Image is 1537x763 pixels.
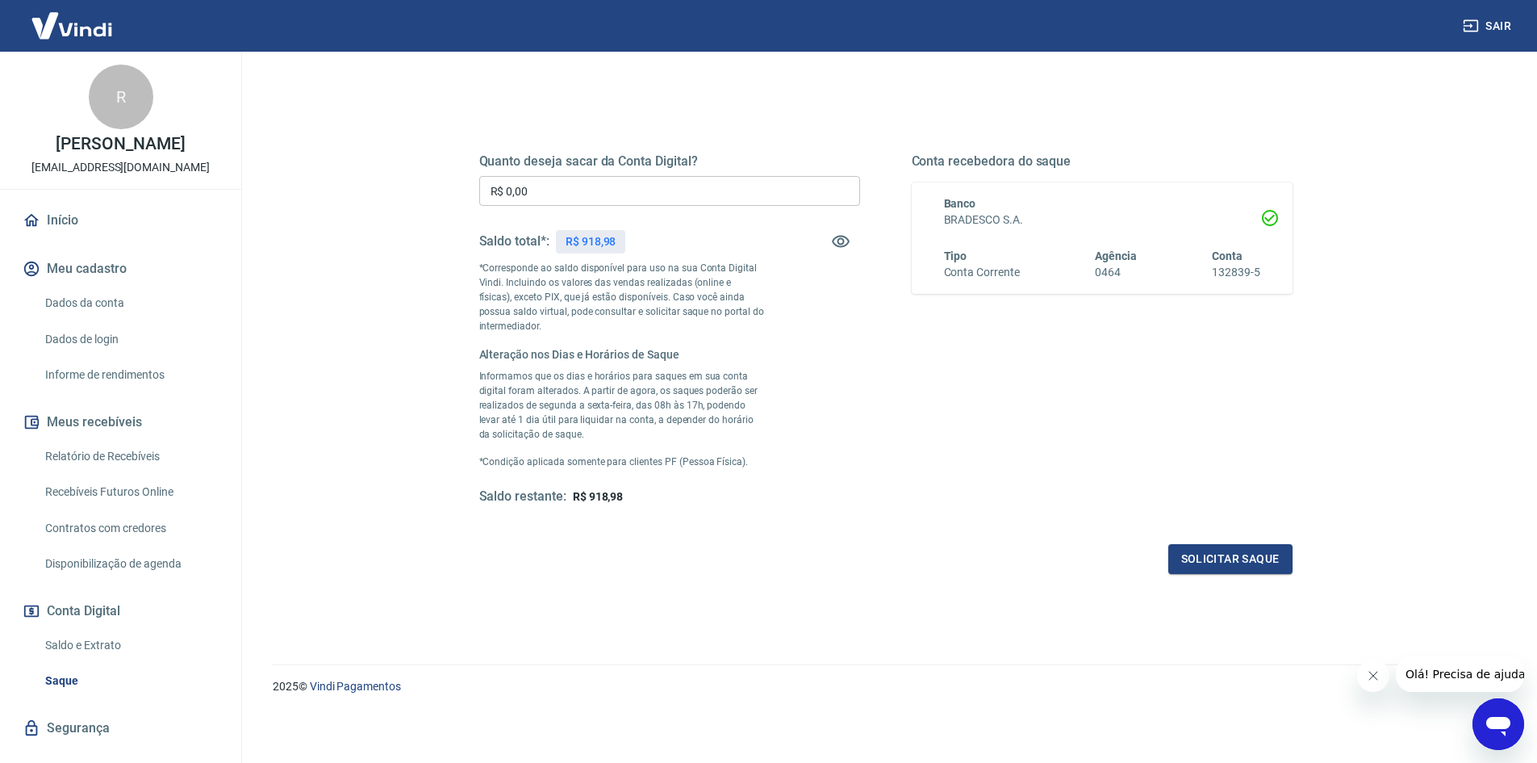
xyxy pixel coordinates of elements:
div: R [89,65,153,129]
a: Recebíveis Futuros Online [39,476,222,509]
p: *Corresponde ao saldo disponível para uso na sua Conta Digital Vindi. Incluindo os valores das ve... [479,261,765,333]
button: Solicitar saque [1168,544,1293,574]
h6: 0464 [1095,264,1137,281]
button: Meu cadastro [19,251,222,287]
p: *Condição aplicada somente para clientes PF (Pessoa Física). [479,455,765,469]
span: R$ 918,98 [573,490,624,503]
a: Vindi Pagamentos [310,680,401,693]
p: [PERSON_NAME] [56,136,185,153]
h5: Saldo total*: [479,233,549,249]
h6: Conta Corrente [944,264,1020,281]
span: Conta [1212,249,1243,262]
span: Tipo [944,249,967,262]
p: 2025 © [273,678,1498,695]
iframe: Botão para abrir a janela de mensagens [1472,698,1524,750]
a: Saque [39,664,222,698]
span: Agência [1095,249,1137,262]
p: R$ 918,98 [566,233,616,250]
a: Saldo e Extrato [39,629,222,662]
button: Conta Digital [19,593,222,629]
span: Olá! Precisa de ajuda? [10,11,136,24]
a: Relatório de Recebíveis [39,440,222,473]
h5: Conta recebedora do saque [912,153,1293,170]
a: Dados da conta [39,287,222,320]
a: Segurança [19,711,222,746]
a: Dados de login [39,323,222,356]
p: [EMAIL_ADDRESS][DOMAIN_NAME] [31,159,210,176]
iframe: Fechar mensagem [1357,660,1389,692]
h6: 132839-5 [1212,264,1260,281]
h6: Alteração nos Dias e Horários de Saque [479,346,765,363]
h5: Saldo restante: [479,488,566,505]
a: Disponibilização de agenda [39,547,222,581]
h6: BRADESCO S.A. [944,212,1260,228]
h5: Quanto deseja sacar da Conta Digital? [479,153,860,170]
iframe: Mensagem da empresa [1396,656,1524,692]
button: Sair [1460,11,1518,41]
a: Início [19,203,222,238]
button: Meus recebíveis [19,405,222,440]
a: Contratos com credores [39,512,222,545]
span: Banco [944,197,976,210]
a: Informe de rendimentos [39,358,222,392]
img: Vindi [19,1,124,50]
p: Informamos que os dias e horários para saques em sua conta digital foram alterados. A partir de a... [479,369,765,442]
